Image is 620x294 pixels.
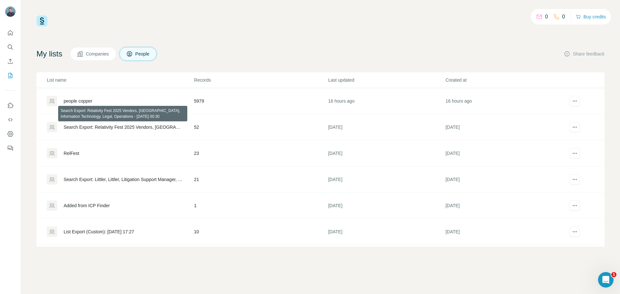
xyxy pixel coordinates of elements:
[570,200,580,211] button: actions
[570,96,580,106] button: actions
[36,49,62,59] h4: My lists
[445,193,563,219] td: [DATE]
[194,88,328,114] td: 5979
[5,56,15,67] button: Enrich CSV
[570,174,580,185] button: actions
[328,88,445,114] td: 16 hours ago
[445,88,563,114] td: 16 hours ago
[5,114,15,126] button: Use Surfe API
[562,13,565,21] p: 0
[194,114,328,140] td: 52
[5,142,15,154] button: Feedback
[328,193,445,219] td: [DATE]
[36,15,47,26] img: Surfe Logo
[64,202,110,209] div: Added from ICP Finder
[611,272,616,277] span: 1
[445,140,563,167] td: [DATE]
[64,228,134,235] div: List Export (Custom): [DATE] 17:27
[5,6,15,17] img: Avatar
[445,245,563,271] td: [DATE]
[570,227,580,237] button: actions
[47,77,193,83] p: List name
[194,167,328,193] td: 21
[5,100,15,111] button: Use Surfe on LinkedIn
[5,70,15,81] button: My lists
[64,124,183,130] div: Search Export: Relativity Fest 2025 Vendors, [GEOGRAPHIC_DATA], Information Technology, Legal, Op...
[64,98,92,104] div: people copper
[328,219,445,245] td: [DATE]
[5,27,15,39] button: Quick start
[86,51,109,57] span: Companies
[570,148,580,158] button: actions
[328,167,445,193] td: [DATE]
[445,114,563,140] td: [DATE]
[328,77,445,83] p: Last updated
[570,122,580,132] button: actions
[64,176,183,183] div: Search Export: Littler, Littler, Litigation Support Manager, Litigation Manager, Trial Attorney, ...
[194,245,328,271] td: 94
[598,272,614,288] iframe: Intercom live chat
[194,219,328,245] td: 10
[194,193,328,219] td: 1
[564,51,604,57] button: Share feedback
[64,150,79,157] div: RelFest
[5,41,15,53] button: Search
[445,219,563,245] td: [DATE]
[194,77,327,83] p: Records
[545,13,548,21] p: 0
[328,245,445,271] td: [DATE]
[446,77,562,83] p: Created at
[576,12,606,21] button: Buy credits
[5,128,15,140] button: Dashboard
[194,140,328,167] td: 23
[328,114,445,140] td: [DATE]
[445,167,563,193] td: [DATE]
[135,51,150,57] span: People
[328,140,445,167] td: [DATE]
